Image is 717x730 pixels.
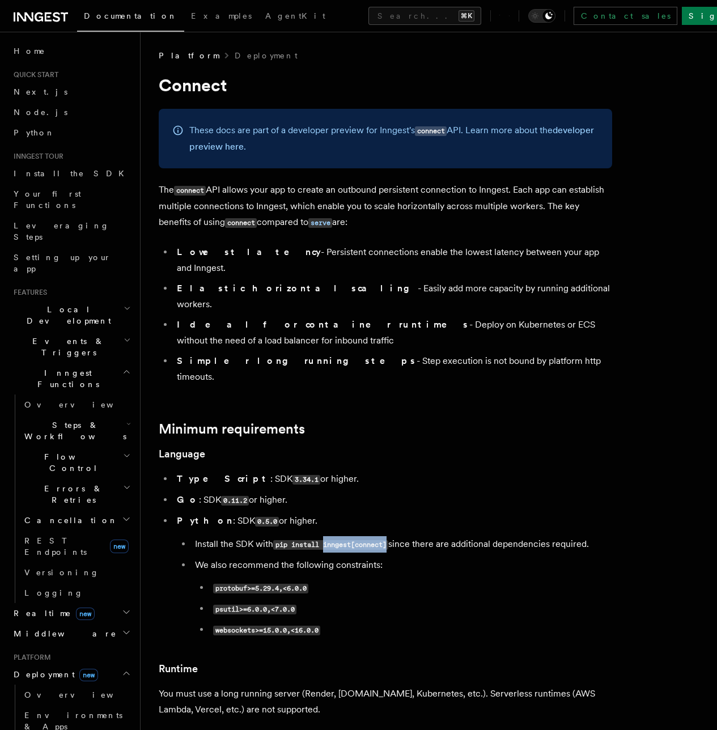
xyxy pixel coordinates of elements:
[9,653,51,662] span: Platform
[9,82,133,102] a: Next.js
[177,319,469,330] strong: Ideal for container runtimes
[159,75,612,95] h1: Connect
[24,568,99,577] span: Versioning
[14,87,67,96] span: Next.js
[20,583,133,603] a: Logging
[14,221,109,241] span: Leveraging Steps
[9,603,133,623] button: Realtimenew
[235,50,298,61] a: Deployment
[213,626,320,635] code: websockets>=15.0.0,<16.0.0
[159,50,219,61] span: Platform
[9,215,133,247] a: Leveraging Steps
[9,41,133,61] a: Home
[159,446,205,462] a: Language
[110,540,129,553] span: new
[9,623,133,644] button: Middleware
[308,218,332,228] code: serve
[20,562,133,583] a: Versioning
[184,3,258,31] a: Examples
[221,496,249,506] code: 0.11.2
[20,394,133,415] a: Overview
[24,690,141,699] span: Overview
[14,169,131,178] span: Install the SDK
[76,608,95,620] span: new
[24,536,87,557] span: REST Endpoints
[14,45,45,57] span: Home
[9,363,133,394] button: Inngest Functions
[20,483,123,506] span: Errors & Retries
[14,253,111,273] span: Setting up your app
[308,217,332,227] a: serve
[177,283,418,294] strong: Elastic horizontal scaling
[9,152,63,161] span: Inngest tour
[20,515,118,526] span: Cancellation
[9,288,47,297] span: Features
[9,70,58,79] span: Quick start
[77,3,184,32] a: Documentation
[159,661,198,677] a: Runtime
[20,447,133,478] button: Flow Control
[191,11,252,20] span: Examples
[24,588,83,597] span: Logging
[159,182,612,231] p: The API allows your app to create an outbound persistent connection to Inngest. Each app can esta...
[173,353,612,385] li: - Step execution is not bound by platform http timeouts.
[265,11,325,20] span: AgentKit
[177,473,270,484] strong: TypeScript
[20,478,133,510] button: Errors & Retries
[225,218,257,228] code: connect
[9,367,122,390] span: Inngest Functions
[9,163,133,184] a: Install the SDK
[9,299,133,331] button: Local Development
[9,331,133,363] button: Events & Triggers
[173,513,612,638] li: : SDK or higher.
[173,317,612,349] li: - Deploy on Kubernetes or ECS without the need of a load balancer for inbound traffic
[173,244,612,276] li: - Persistent connections enable the lowest latency between your app and Inngest.
[173,492,612,508] li: : SDK or higher.
[192,536,612,553] li: Install the SDK with since there are additional dependencies required.
[292,475,320,485] code: 3.34.1
[14,189,81,210] span: Your first Functions
[79,669,98,681] span: new
[9,102,133,122] a: Node.js
[20,530,133,562] a: REST Endpointsnew
[9,394,133,603] div: Inngest Functions
[24,400,141,409] span: Overview
[14,108,67,117] span: Node.js
[177,355,417,366] strong: Simpler long running steps
[368,7,481,25] button: Search...⌘K
[9,628,117,639] span: Middleware
[20,415,133,447] button: Steps & Workflows
[528,9,555,23] button: Toggle dark mode
[20,419,126,442] span: Steps & Workflows
[20,451,123,474] span: Flow Control
[173,281,612,312] li: - Easily add more capacity by running additional workers.
[9,669,98,680] span: Deployment
[14,128,55,137] span: Python
[415,126,447,136] code: connect
[189,122,599,155] p: These docs are part of a developer preview for Inngest's API. Learn more about the .
[159,686,612,718] p: You must use a long running server (Render, [DOMAIN_NAME], Kubernetes, etc.). Serverless runtimes...
[174,186,206,196] code: connect
[273,540,388,550] code: pip install inngest[connect]
[9,122,133,143] a: Python
[9,608,95,619] span: Realtime
[9,184,133,215] a: Your first Functions
[84,11,177,20] span: Documentation
[459,10,474,22] kbd: ⌘K
[177,247,321,257] strong: Lowest latency
[20,510,133,530] button: Cancellation
[9,247,133,279] a: Setting up your app
[20,685,133,705] a: Overview
[213,605,296,614] code: psutil>=6.0.0,<7.0.0
[9,304,124,326] span: Local Development
[255,517,279,527] code: 0.5.0
[177,515,233,526] strong: Python
[9,336,124,358] span: Events & Triggers
[173,471,612,487] li: : SDK or higher.
[258,3,332,31] a: AgentKit
[9,664,133,685] button: Deploymentnew
[574,7,677,25] a: Contact sales
[213,584,308,593] code: protobuf>=5.29.4,<6.0.0
[177,494,199,505] strong: Go
[192,557,612,638] li: We also recommend the following constraints:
